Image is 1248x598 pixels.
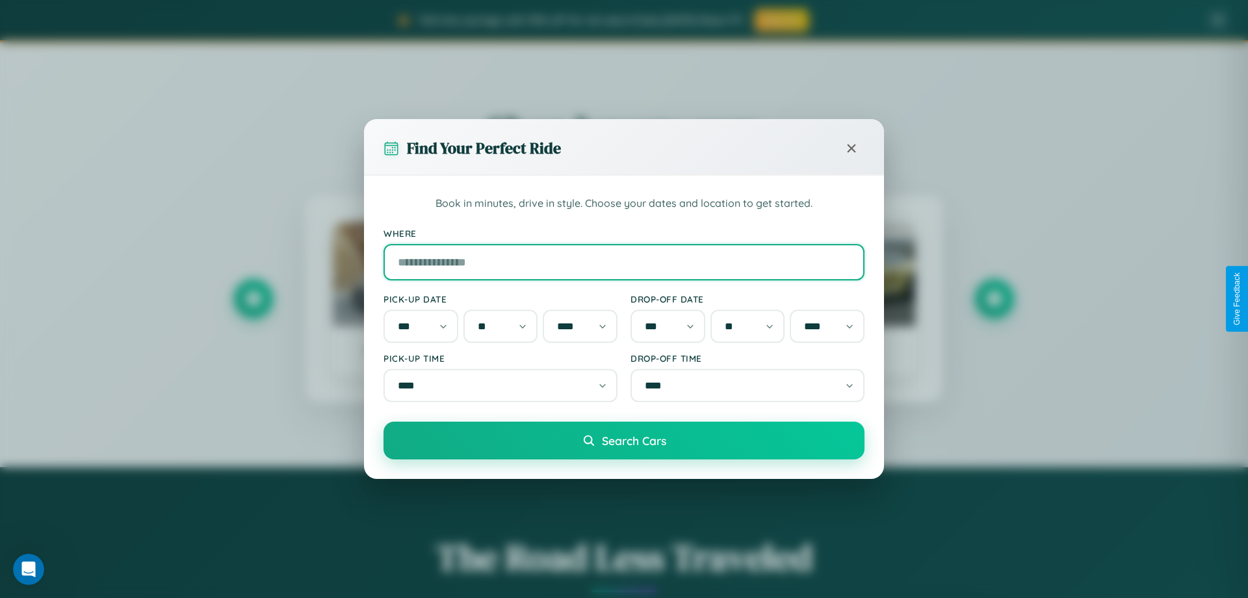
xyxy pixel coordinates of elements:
[630,353,864,364] label: Drop-off Time
[383,293,617,305] label: Pick-up Date
[630,293,864,305] label: Drop-off Date
[602,433,666,448] span: Search Cars
[407,137,561,159] h3: Find Your Perfect Ride
[383,353,617,364] label: Pick-up Time
[383,228,864,239] label: Where
[383,422,864,459] button: Search Cars
[383,195,864,212] p: Book in minutes, drive in style. Choose your dates and location to get started.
